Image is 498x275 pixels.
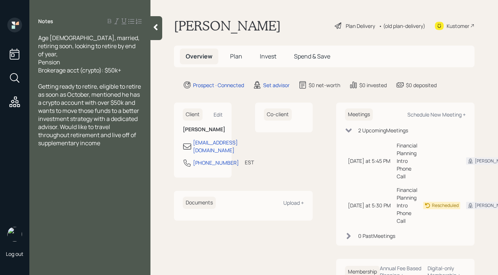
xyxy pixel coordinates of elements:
[397,142,417,180] div: Financial Planning Intro Phone Call
[358,232,395,240] div: 0 Past Meeting s
[174,18,281,34] h1: [PERSON_NAME]
[38,66,121,74] span: Brokerage acct (crypto): $50k+
[294,52,330,60] span: Spend & Save
[193,139,238,154] div: [EMAIL_ADDRESS][DOMAIN_NAME]
[38,82,142,147] span: Getting ready to retire, eligible to retire as soon as October, mentioned he has a crypto account...
[397,186,417,225] div: Financial Planning Intro Phone Call
[309,81,340,89] div: $0 net-worth
[38,58,60,66] span: Pension
[407,111,466,118] div: Schedule New Meeting +
[447,22,469,30] div: Kustomer
[283,199,304,206] div: Upload +
[230,52,242,60] span: Plan
[183,197,216,209] h6: Documents
[379,22,425,30] div: • (old plan-delivery)
[214,111,223,118] div: Edit
[348,201,391,209] div: [DATE] at 5:30 PM
[358,126,408,134] div: 2 Upcoming Meeting s
[432,202,459,209] div: Rescheduled
[263,81,290,89] div: Set advisor
[186,52,212,60] span: Overview
[260,52,276,60] span: Invest
[359,81,387,89] div: $0 invested
[183,108,203,121] h6: Client
[193,159,239,167] div: [PHONE_NUMBER]
[348,157,391,165] div: [DATE] at 5:45 PM
[264,108,292,121] h6: Co-client
[346,22,375,30] div: Plan Delivery
[7,227,22,242] img: retirable_logo.png
[406,81,437,89] div: $0 deposited
[183,126,223,133] h6: [PERSON_NAME]
[38,34,141,58] span: Age [DEMOGRAPHIC_DATA], married, retiring soon, looking to retire by end of year,
[345,108,373,121] h6: Meetings
[193,81,244,89] div: Prospect · Connected
[6,250,23,257] div: Log out
[38,18,53,25] label: Notes
[245,158,254,166] div: EST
